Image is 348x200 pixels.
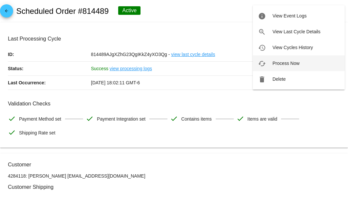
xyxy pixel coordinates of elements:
span: View Last Cycle Details [272,29,320,34]
mat-icon: zoom_in [258,28,266,36]
mat-icon: history [258,44,266,52]
span: View Event Logs [272,13,307,18]
span: View Cycles History [272,45,313,50]
mat-icon: cached [258,60,266,68]
mat-icon: delete [258,75,266,83]
span: Process Now [272,61,299,66]
span: Delete [272,76,286,82]
mat-icon: info [258,12,266,20]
